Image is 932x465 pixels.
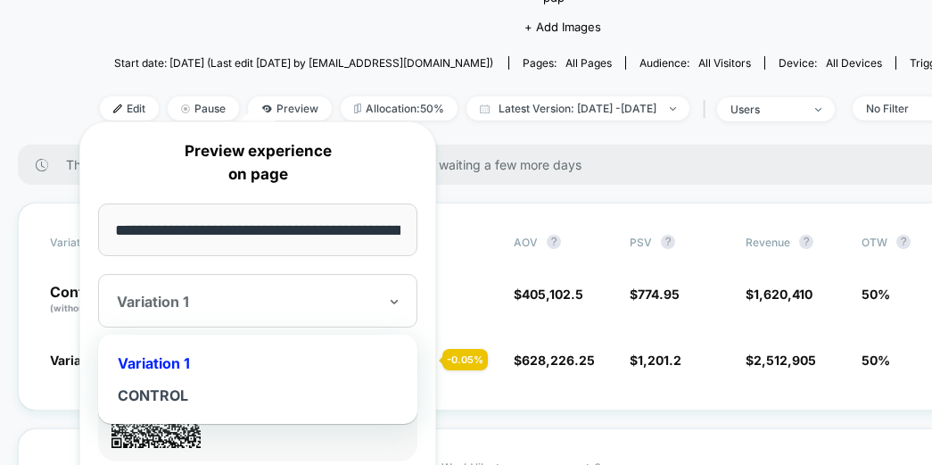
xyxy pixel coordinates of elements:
div: Audience: [639,56,751,70]
span: Allocation: 50% [341,96,458,120]
span: 628,226.25 [522,353,595,368]
span: Edit [100,96,159,120]
span: | [698,96,717,122]
span: $ [514,286,583,302]
button: ? [896,235,911,249]
span: $ [514,353,595,368]
span: Variation [50,235,148,249]
span: + Add Images [524,20,601,34]
div: - 0.05 % [442,349,488,370]
img: end [815,108,821,112]
span: 405,102.5 [522,286,583,302]
span: PSV [630,236,652,249]
span: 50% [862,353,890,368]
span: (without changes) [50,303,130,313]
p: Control [50,285,148,315]
span: 1,201.2 [638,353,681,368]
span: Latest Version: [DATE] - [DATE] [466,96,689,120]
span: Pause [168,96,239,120]
span: $ [630,353,681,368]
button: ? [799,235,813,249]
span: $ [630,286,680,302]
span: 2,512,905 [754,353,816,368]
button: ? [661,235,675,249]
p: Preview experience on page [98,140,417,186]
span: 1,620,410 [754,286,812,302]
span: All Visitors [698,56,751,70]
img: end [670,107,676,111]
span: 774.95 [638,286,680,302]
span: all pages [565,56,612,70]
span: $ [746,353,816,368]
span: Preview [248,96,332,120]
span: all devices [826,56,882,70]
div: Pages: [523,56,612,70]
img: calendar [480,104,490,113]
div: Variation 1 [107,347,408,379]
span: 50% [862,286,890,302]
div: CONTROL [107,379,408,411]
span: Start date: [DATE] (Last edit [DATE] by [EMAIL_ADDRESS][DOMAIN_NAME]) [114,56,493,70]
span: Variation 1 [50,353,113,368]
span: AOV [514,236,538,249]
div: users [730,103,802,116]
button: ? [547,235,561,249]
span: Revenue [746,236,790,249]
span: Device: [764,56,895,70]
span: $ [746,286,812,302]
